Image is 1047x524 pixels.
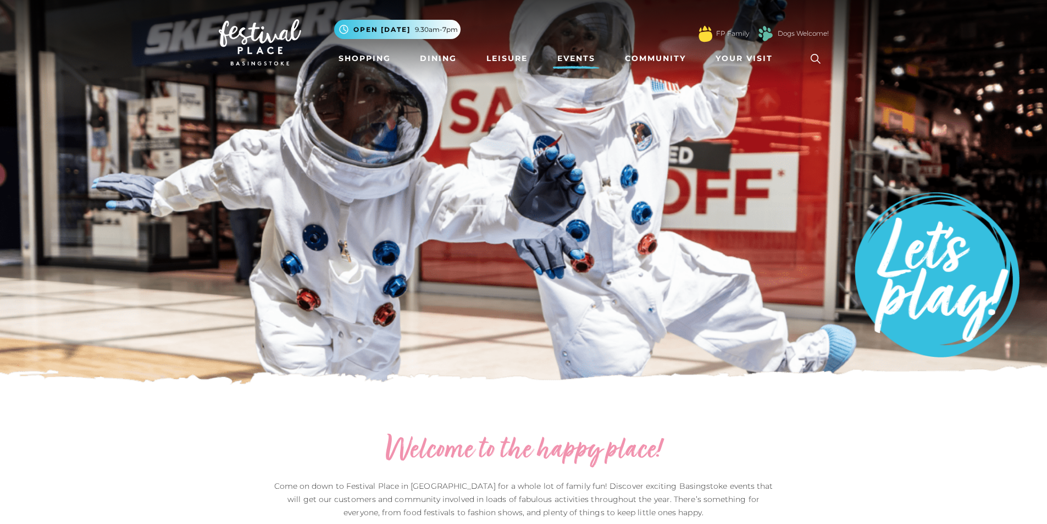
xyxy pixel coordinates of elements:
[621,48,690,69] a: Community
[271,479,777,519] p: Come on down to Festival Place in [GEOGRAPHIC_DATA] for a whole lot of family fun! Discover excit...
[711,48,783,69] a: Your Visit
[353,25,411,35] span: Open [DATE]
[716,53,773,64] span: Your Visit
[334,48,395,69] a: Shopping
[415,25,458,35] span: 9.30am-7pm
[553,48,600,69] a: Events
[271,433,777,468] h2: Welcome to the happy place!
[778,29,829,38] a: Dogs Welcome!
[334,20,461,39] button: Open [DATE] 9.30am-7pm
[716,29,749,38] a: FP Family
[482,48,532,69] a: Leisure
[219,19,301,65] img: Festival Place Logo
[416,48,461,69] a: Dining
